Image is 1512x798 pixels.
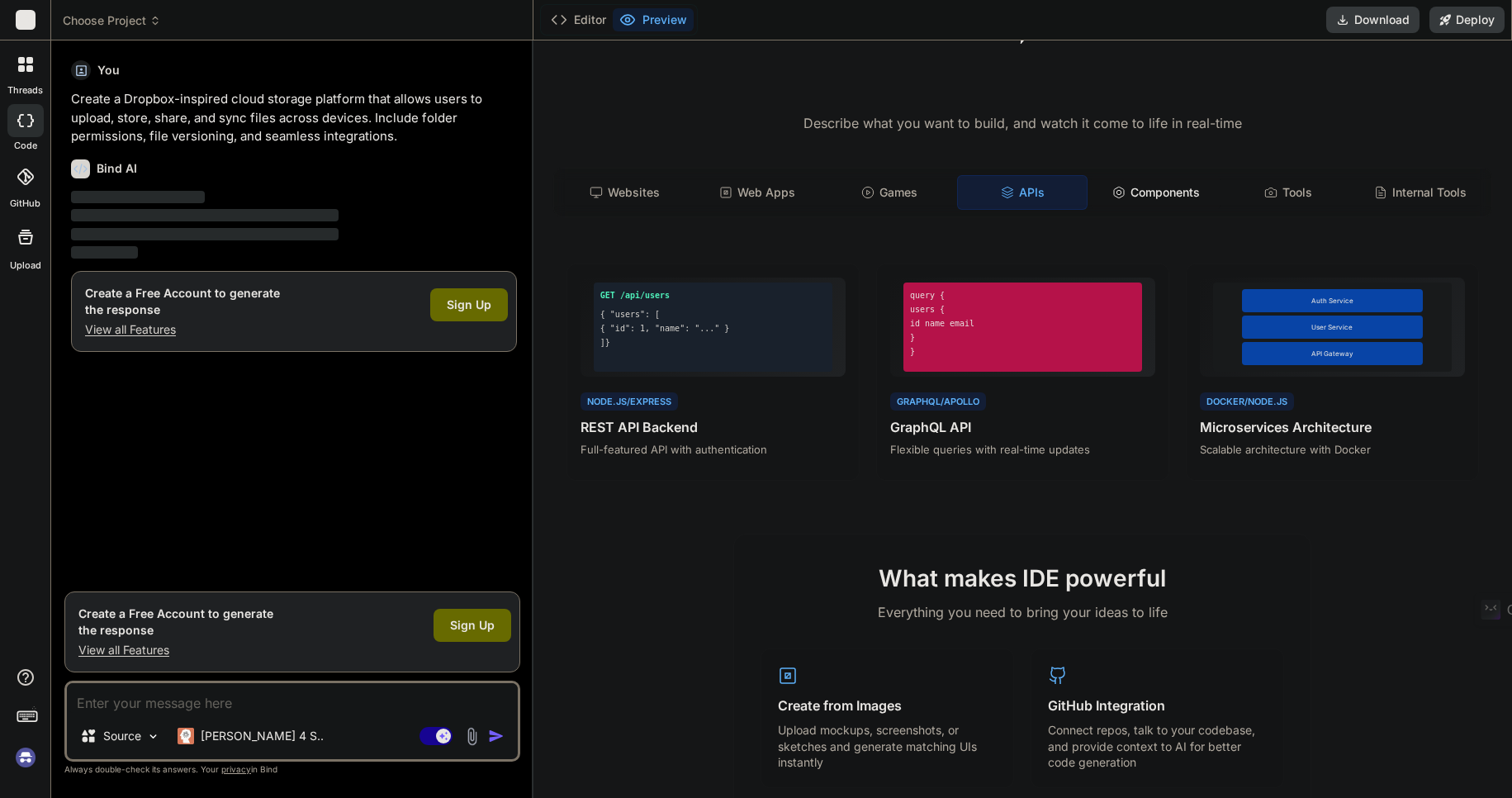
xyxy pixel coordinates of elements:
button: Preview [613,8,694,31]
p: Scalable architecture with Docker [1200,442,1465,457]
div: Docker/Node.js [1200,392,1294,411]
div: Node.js/Express [581,392,678,411]
h2: What makes IDE powerful [761,561,1284,596]
div: ]} [600,336,826,349]
p: Connect repos, talk to your codebase, and provide context to AI for better code generation [1048,722,1267,771]
label: threads [7,83,43,97]
div: Tools [1224,175,1353,210]
div: } [910,331,1135,344]
label: code [14,139,37,153]
div: Games [825,175,954,210]
div: users { [910,303,1135,316]
div: id name email [910,317,1135,330]
h6: You [97,62,120,78]
img: signin [12,743,40,772]
div: APIs [957,175,1088,210]
button: Download [1326,7,1420,33]
div: Websites [561,175,690,210]
div: Internal Tools [1356,175,1485,210]
label: Upload [10,259,41,273]
span: ‌ [71,209,339,221]
h4: REST API Backend [581,417,846,437]
img: Claude 4 Sonnet [178,728,194,744]
p: Upload mockups, screenshots, or sketches and generate matching UIs instantly [778,722,997,771]
h4: Microservices Architecture [1200,417,1465,437]
h4: GitHub Integration [1048,696,1267,715]
p: Everything you need to bring your ideas to life [761,602,1284,622]
img: attachment [462,727,481,746]
span: Sign Up [447,297,491,313]
div: } [910,345,1135,358]
p: Full-featured API with authentication [581,442,846,457]
div: query { [910,289,1135,302]
h4: GraphQL API [890,417,1155,437]
p: Source [103,728,141,744]
p: Flexible queries with real-time updates [890,442,1155,457]
p: Describe what you want to build, and watch it come to life in real-time [543,113,1502,135]
button: Deploy [1429,7,1505,33]
div: Web Apps [693,175,822,210]
span: privacy [221,764,251,774]
span: Sign Up [450,617,495,634]
span: ‌ [71,191,205,203]
span: Choose Project [63,12,161,29]
p: [PERSON_NAME] 4 S.. [201,728,324,744]
h6: Bind AI [97,160,137,177]
div: { "id": 1, "name": "..." } [600,322,826,335]
p: Create a Dropbox-inspired cloud storage platform that allows users to upload, store, share, and s... [71,90,517,146]
p: Always double-check its answers. Your in Bind [64,762,520,777]
h1: Create a Free Account to generate the response [78,606,273,639]
div: GraphQL/Apollo [890,392,986,411]
div: User Service [1242,316,1422,339]
h4: Create from Images [778,696,997,715]
h1: Create a Free Account to generate the response [85,285,280,318]
span: ‌ [71,228,339,240]
img: icon [488,728,505,744]
h1: Turn ideas into code instantly [543,74,1502,103]
div: API Gateway [1242,342,1422,365]
div: Components [1091,175,1220,210]
p: View all Features [85,321,280,338]
div: GET /api/users [600,289,826,302]
label: GitHub [10,197,40,211]
p: View all Features [78,642,273,658]
span: ‌ [71,246,138,259]
div: { "users": [ [600,308,826,321]
img: Pick Models [146,729,160,743]
div: Auth Service [1242,289,1422,312]
button: Editor [544,8,613,31]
